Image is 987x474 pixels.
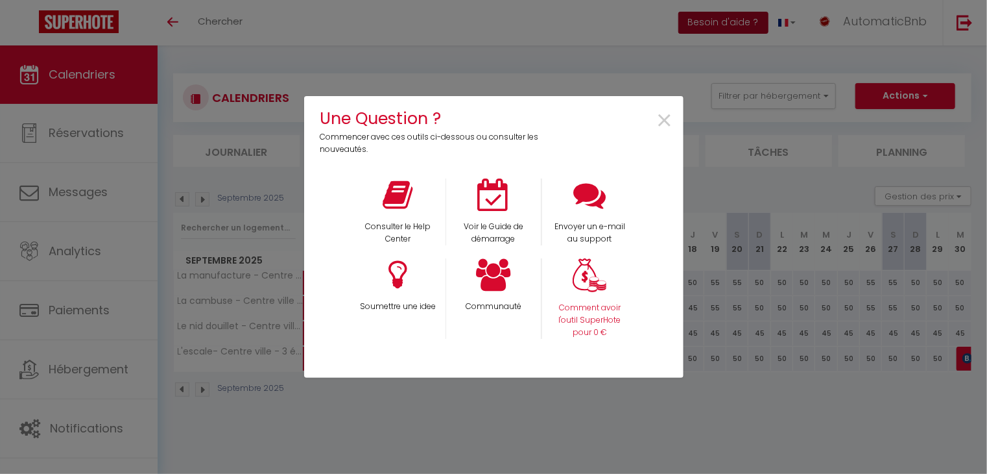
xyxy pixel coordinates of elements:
span: × [656,101,674,142]
button: Close [656,106,674,136]
p: Communauté [455,301,532,313]
h4: Une Question ? [320,106,548,131]
p: Voir le Guide de démarrage [455,221,532,245]
p: Comment avoir l'outil SuperHote pour 0 € [551,302,629,339]
p: Commencer avec ces outils ci-dessous ou consulter les nouveautés. [320,131,548,156]
p: Soumettre une idee [358,301,437,313]
p: Envoyer un e-mail au support [551,221,629,245]
p: Consulter le Help Center [358,221,437,245]
img: Money bag [573,258,606,293]
iframe: Chat [932,416,977,464]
